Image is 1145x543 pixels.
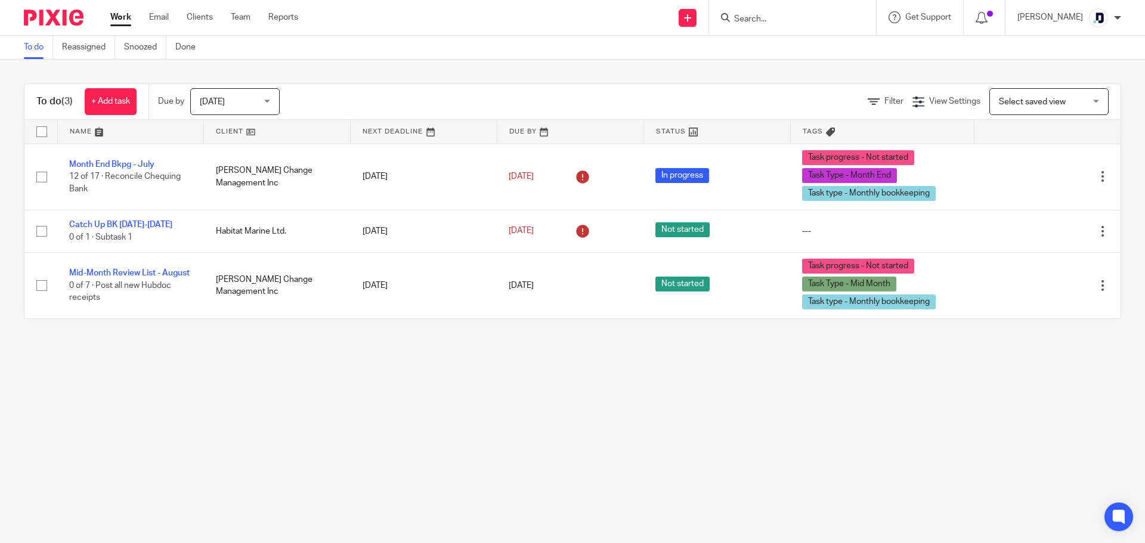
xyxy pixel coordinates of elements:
[24,36,53,59] a: To do
[187,11,213,23] a: Clients
[509,281,534,290] span: [DATE]
[69,221,172,229] a: Catch Up BK [DATE]-[DATE]
[509,227,534,235] span: [DATE]
[204,210,351,252] td: Habitat Marine Ltd.
[62,36,115,59] a: Reassigned
[158,95,184,107] p: Due by
[69,160,154,169] a: Month End Bkpg - July
[509,172,534,181] span: [DATE]
[802,225,962,237] div: ---
[24,10,83,26] img: Pixie
[36,95,73,108] h1: To do
[802,259,914,274] span: Task progress - Not started
[802,186,936,201] span: Task type - Monthly bookkeeping
[268,11,298,23] a: Reports
[61,97,73,106] span: (3)
[149,11,169,23] a: Email
[884,97,903,106] span: Filter
[124,36,166,59] a: Snoozed
[69,281,171,302] span: 0 of 7 · Post all new Hubdoc receipts
[802,277,896,291] span: Task Type - Mid Month
[351,252,497,318] td: [DATE]
[351,144,497,210] td: [DATE]
[175,36,205,59] a: Done
[905,13,951,21] span: Get Support
[351,210,497,252] td: [DATE]
[655,277,710,291] span: Not started
[802,168,897,183] span: Task Type - Month End
[204,252,351,318] td: [PERSON_NAME] Change Management Inc
[999,98,1066,106] span: Select saved view
[85,88,137,115] a: + Add task
[655,222,710,237] span: Not started
[1017,11,1083,23] p: [PERSON_NAME]
[69,172,181,193] span: 12 of 17 · Reconcile Chequing Bank
[803,128,823,135] span: Tags
[69,269,190,277] a: Mid-Month Review List - August
[733,14,840,25] input: Search
[110,11,131,23] a: Work
[802,294,936,309] span: Task type - Monthly bookkeeping
[929,97,980,106] span: View Settings
[204,144,351,210] td: [PERSON_NAME] Change Management Inc
[69,233,132,241] span: 0 of 1 · Subtask 1
[200,98,225,106] span: [DATE]
[655,168,709,183] span: In progress
[802,150,914,165] span: Task progress - Not started
[1089,8,1108,27] img: deximal_460x460_FB_Twitter.png
[231,11,250,23] a: Team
